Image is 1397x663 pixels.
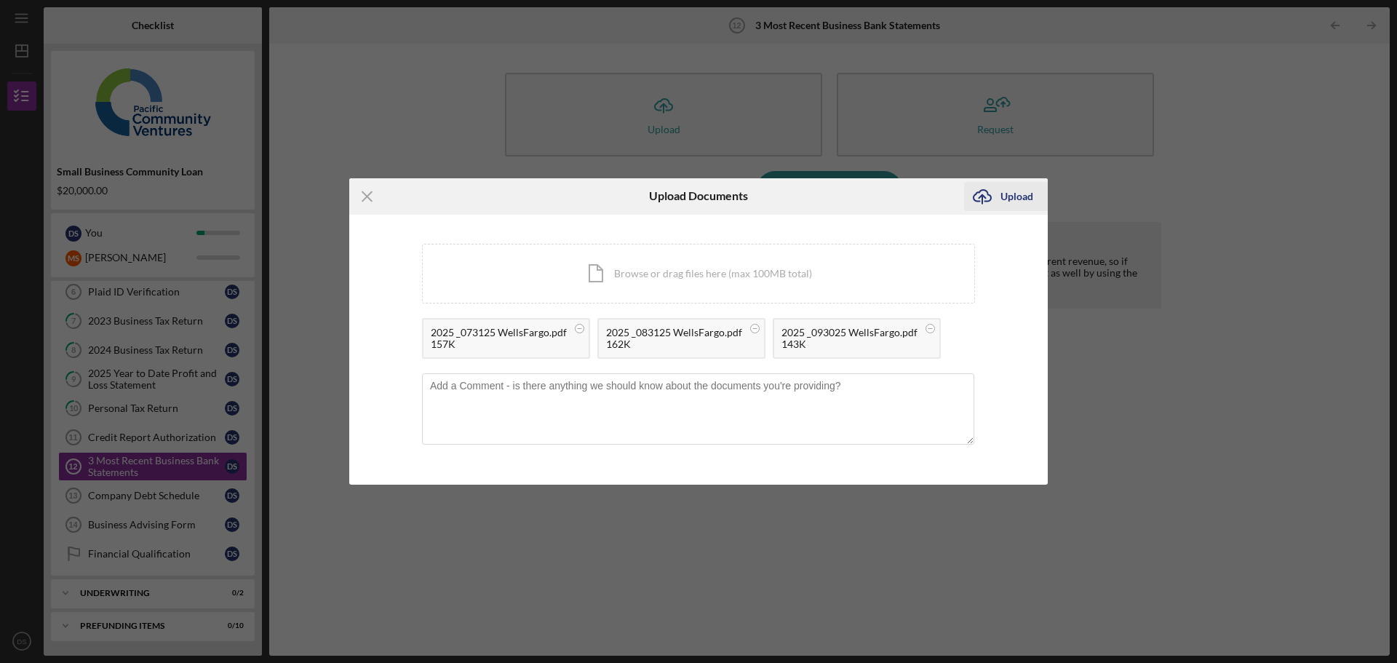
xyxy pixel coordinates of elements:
h6: Upload Documents [649,189,748,202]
div: 157K [431,338,567,350]
div: Upload [1000,182,1033,211]
div: 162K [606,338,742,350]
div: 143K [781,338,918,350]
div: 2025 _083125 WellsFargo.pdf [606,327,742,338]
div: 2025 _073125 WellsFargo.pdf [431,327,567,338]
div: 2025 _093025 WellsFargo.pdf [781,327,918,338]
button: Upload [964,182,1048,211]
